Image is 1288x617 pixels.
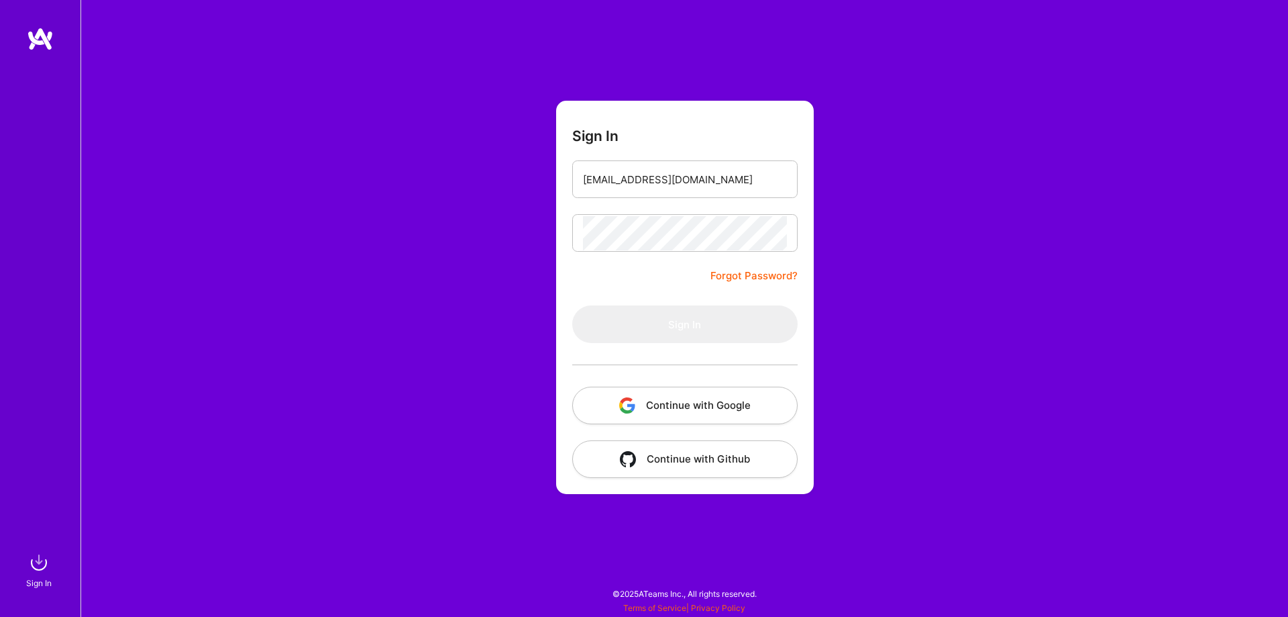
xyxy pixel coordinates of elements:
[623,603,745,613] span: |
[28,549,52,590] a: sign inSign In
[620,451,636,467] img: icon
[80,577,1288,610] div: © 2025 ATeams Inc., All rights reserved.
[623,603,686,613] a: Terms of Service
[619,397,635,414] img: icon
[572,387,798,424] button: Continue with Google
[572,305,798,343] button: Sign In
[572,128,619,144] h3: Sign In
[572,440,798,478] button: Continue with Github
[25,549,52,576] img: sign in
[583,162,787,197] input: Email...
[27,27,54,51] img: logo
[26,576,52,590] div: Sign In
[691,603,745,613] a: Privacy Policy
[710,268,798,284] a: Forgot Password?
